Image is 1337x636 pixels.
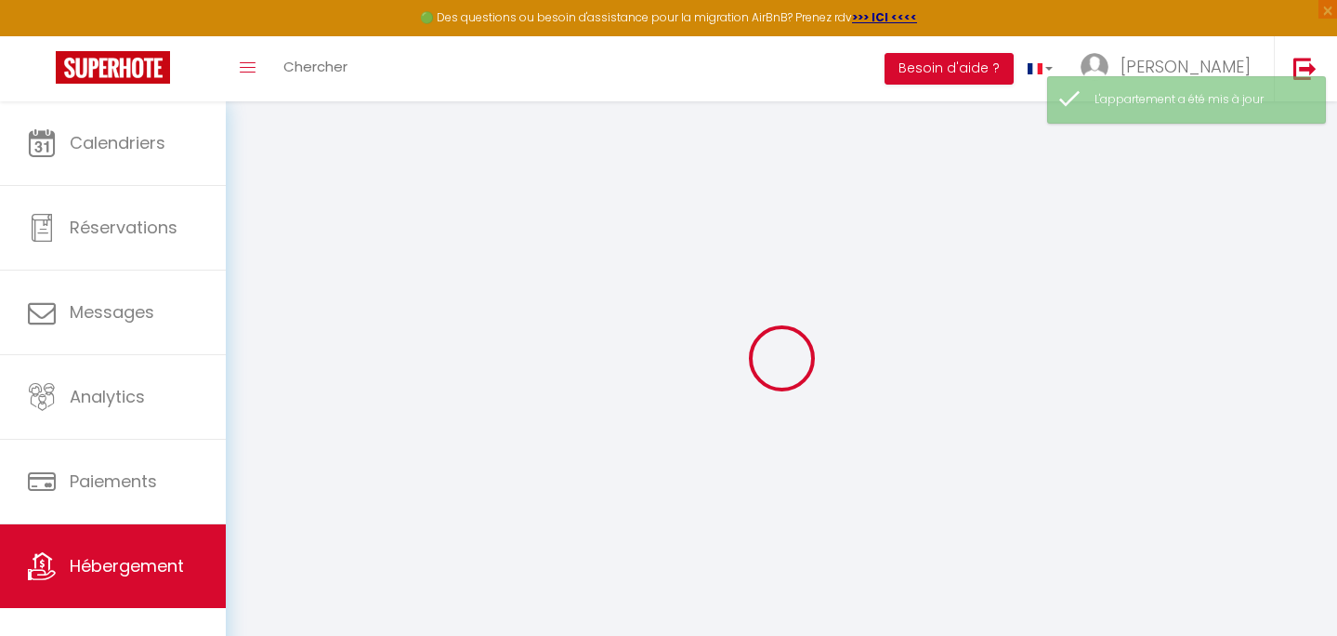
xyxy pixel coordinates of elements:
[70,300,154,324] span: Messages
[70,131,165,154] span: Calendriers
[56,51,170,84] img: Super Booking
[1293,57,1317,80] img: logout
[70,385,145,408] span: Analytics
[852,9,917,25] a: >>> ICI <<<<
[1081,53,1108,81] img: ...
[70,554,184,577] span: Hébergement
[283,57,347,76] span: Chercher
[885,53,1014,85] button: Besoin d'aide ?
[70,216,177,239] span: Réservations
[269,36,361,101] a: Chercher
[1121,55,1251,78] span: [PERSON_NAME]
[1095,91,1306,109] div: L'appartement a été mis à jour
[70,470,157,493] span: Paiements
[1067,36,1274,101] a: ... [PERSON_NAME]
